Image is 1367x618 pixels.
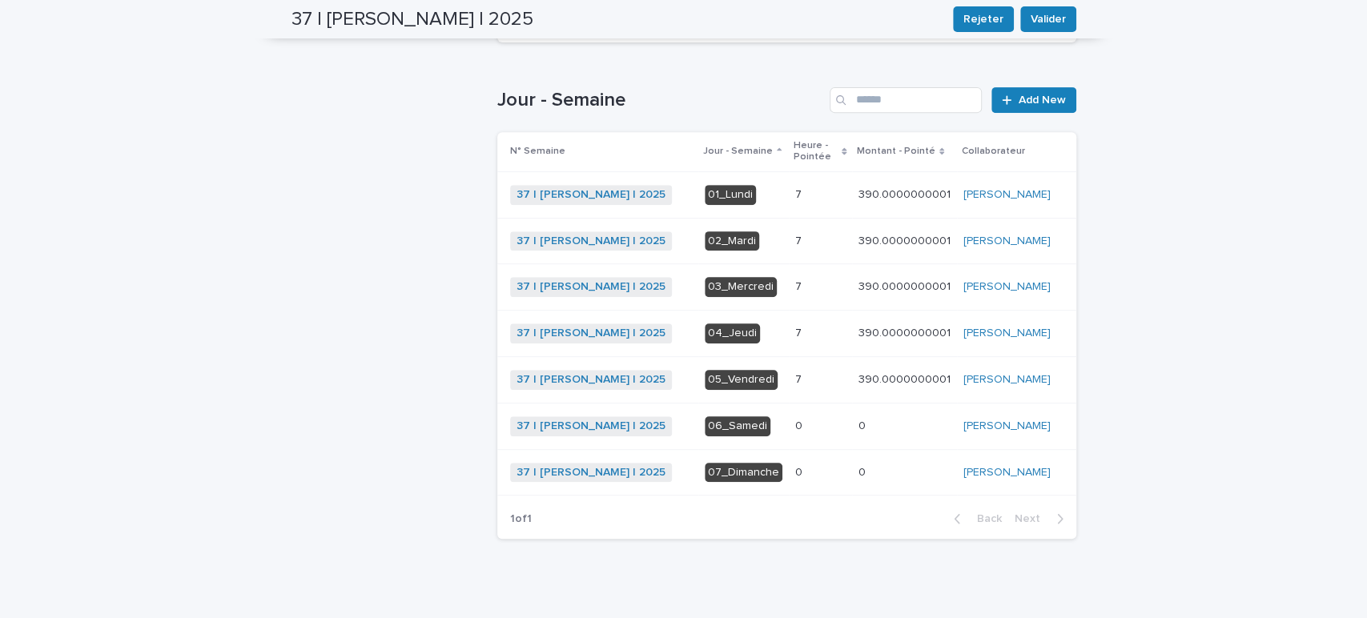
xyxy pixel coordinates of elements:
[795,185,805,202] p: 7
[497,89,824,112] h1: Jour - Semaine
[517,235,665,248] a: 37 | [PERSON_NAME] | 2025
[705,463,782,483] div: 07_Dimanche
[963,466,1051,480] a: [PERSON_NAME]
[963,419,1051,433] a: [PERSON_NAME]
[705,416,770,436] div: 06_Samedi
[705,185,756,205] div: 01_Lundi
[703,142,773,160] p: Jour - Semaine
[991,87,1076,113] a: Add New
[497,500,545,539] p: 1 of 1
[497,311,1076,357] tr: 37 | [PERSON_NAME] | 2025 04_Jeudi77 390.0000000001390.0000000001 [PERSON_NAME]
[830,87,982,113] input: Search
[705,370,778,390] div: 05_Vendredi
[858,370,954,387] p: 390.0000000001
[510,142,565,160] p: N° Semaine
[497,264,1076,311] tr: 37 | [PERSON_NAME] | 2025 03_Mercredi77 390.0000000001390.0000000001 [PERSON_NAME]
[858,185,954,202] p: 390.0000000001
[705,277,777,297] div: 03_Mercredi
[963,188,1051,202] a: [PERSON_NAME]
[1031,11,1066,27] span: Valider
[858,463,869,480] p: 0
[963,327,1051,340] a: [PERSON_NAME]
[705,231,759,251] div: 02_Mardi
[858,231,954,248] p: 390.0000000001
[963,280,1051,294] a: [PERSON_NAME]
[795,463,806,480] p: 0
[795,323,805,340] p: 7
[795,277,805,294] p: 7
[497,449,1076,496] tr: 37 | [PERSON_NAME] | 2025 07_Dimanche00 00 [PERSON_NAME]
[857,142,935,160] p: Montant - Pointé
[795,370,805,387] p: 7
[517,466,665,480] a: 37 | [PERSON_NAME] | 2025
[963,235,1051,248] a: [PERSON_NAME]
[517,419,665,433] a: 37 | [PERSON_NAME] | 2025
[858,416,869,433] p: 0
[795,231,805,248] p: 7
[794,137,838,167] p: Heure - Pointée
[858,277,954,294] p: 390.0000000001
[1015,513,1050,524] span: Next
[517,280,665,294] a: 37 | [PERSON_NAME] | 2025
[517,327,665,340] a: 37 | [PERSON_NAME] | 2025
[497,403,1076,449] tr: 37 | [PERSON_NAME] | 2025 06_Samedi00 00 [PERSON_NAME]
[953,6,1014,32] button: Rejeter
[517,188,665,202] a: 37 | [PERSON_NAME] | 2025
[497,171,1076,218] tr: 37 | [PERSON_NAME] | 2025 01_Lundi77 390.0000000001390.0000000001 [PERSON_NAME]
[497,356,1076,403] tr: 37 | [PERSON_NAME] | 2025 05_Vendredi77 390.0000000001390.0000000001 [PERSON_NAME]
[1008,512,1076,526] button: Next
[963,11,1003,27] span: Rejeter
[1020,6,1076,32] button: Valider
[962,142,1025,160] p: Collaborateur
[795,416,806,433] p: 0
[963,373,1051,387] a: [PERSON_NAME]
[517,373,665,387] a: 37 | [PERSON_NAME] | 2025
[858,323,954,340] p: 390.0000000001
[705,323,760,343] div: 04_Jeudi
[967,513,1002,524] span: Back
[1019,94,1066,106] span: Add New
[291,8,533,31] h2: 37 | [PERSON_NAME] | 2025
[941,512,1008,526] button: Back
[497,218,1076,264] tr: 37 | [PERSON_NAME] | 2025 02_Mardi77 390.0000000001390.0000000001 [PERSON_NAME]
